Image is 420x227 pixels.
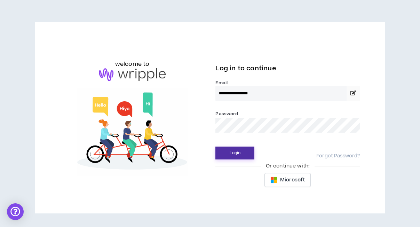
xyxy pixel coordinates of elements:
button: Microsoft [264,173,311,187]
img: Welcome to Wripple [60,88,205,176]
label: Email [215,80,360,86]
button: Login [215,147,254,159]
img: logo-brand.png [99,68,166,81]
a: Forgot Password? [316,153,360,159]
span: Log in to continue [215,64,276,73]
span: Microsoft [280,176,305,184]
span: Or continue with: [261,162,315,170]
label: Password [215,111,238,117]
div: Open Intercom Messenger [7,203,24,220]
h6: welcome to [115,60,150,68]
